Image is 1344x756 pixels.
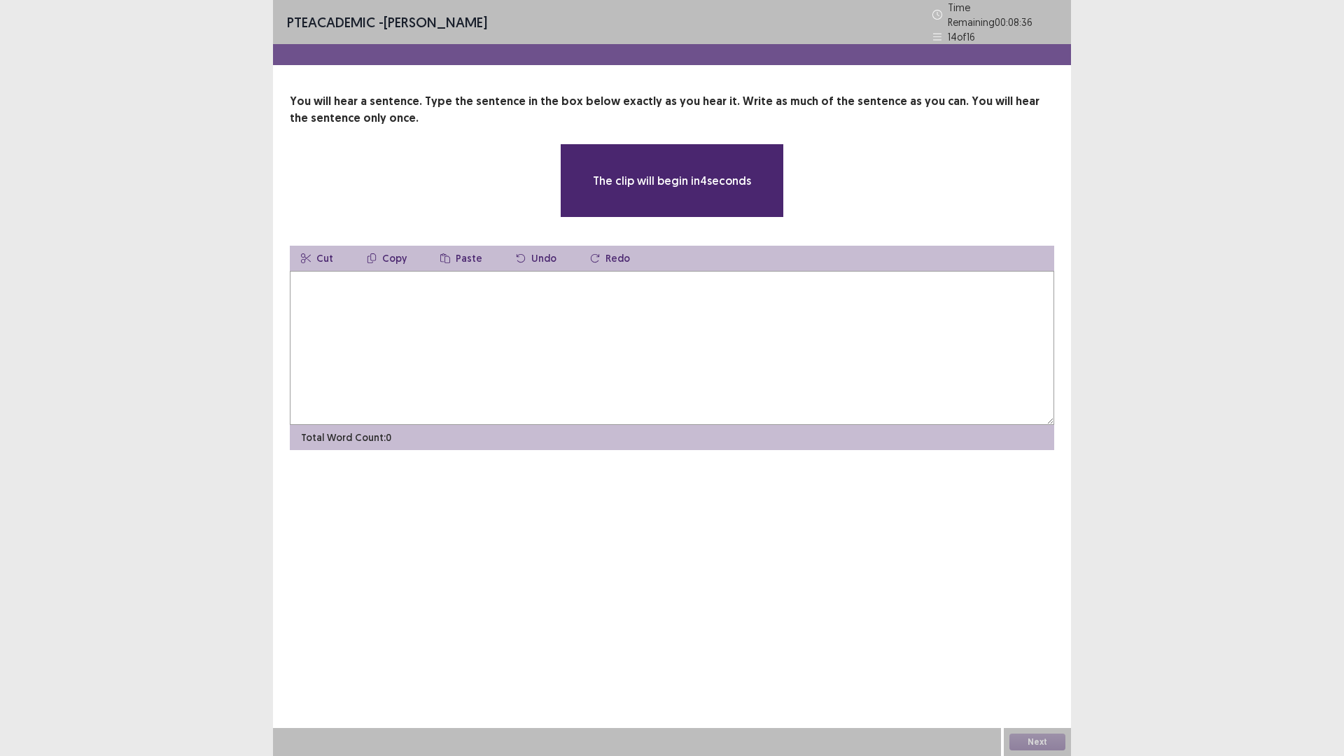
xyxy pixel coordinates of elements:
[429,246,493,271] button: Paste
[593,172,751,189] p: The clip will begin in 4 seconds
[287,12,487,33] p: - [PERSON_NAME]
[948,29,975,44] p: 14 of 16
[356,246,418,271] button: Copy
[301,430,391,445] p: Total Word Count: 0
[579,246,641,271] button: Redo
[290,93,1054,127] p: You will hear a sentence. Type the sentence in the box below exactly as you hear it. Write as muc...
[287,13,375,31] span: PTE academic
[505,246,568,271] button: Undo
[290,246,344,271] button: Cut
